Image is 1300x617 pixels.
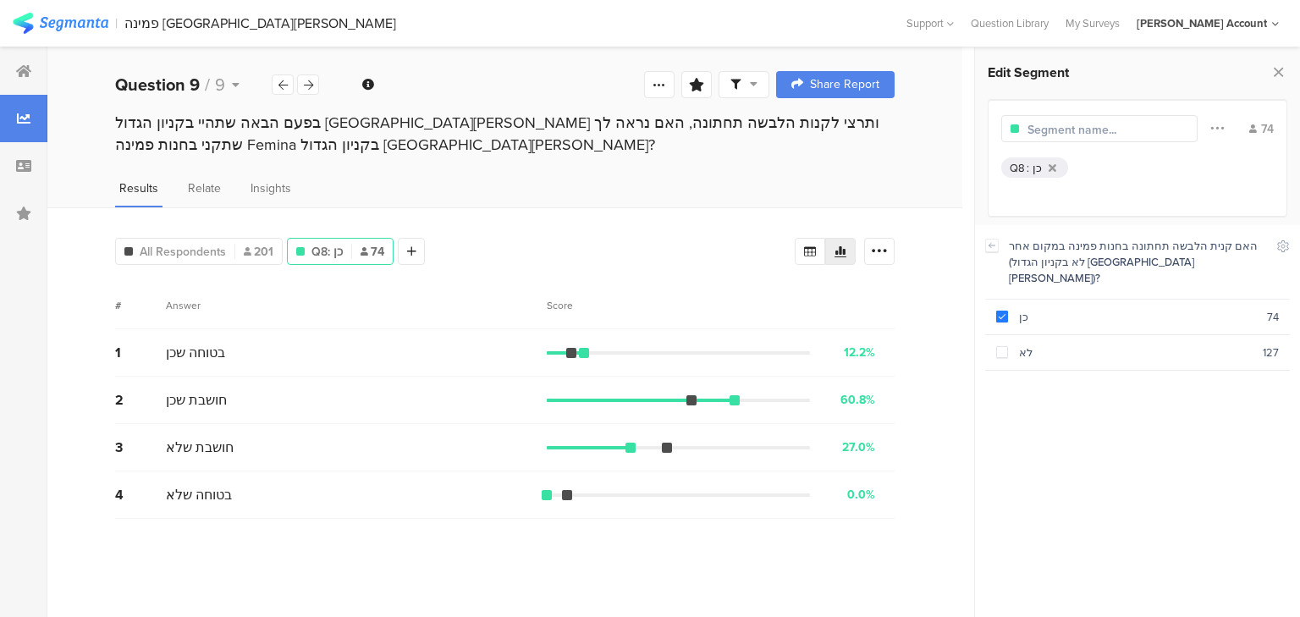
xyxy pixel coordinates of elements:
[1027,121,1175,139] input: Segment name...
[1008,309,1267,325] div: כן
[1033,160,1042,176] div: כן
[906,10,954,36] div: Support
[166,485,232,504] span: בטוחה שלא
[115,14,118,33] div: |
[1057,15,1128,31] a: My Surveys
[842,438,875,456] div: 27.0%
[140,243,226,261] span: All Respondents
[166,438,234,457] span: חושבת שלא
[215,72,225,97] span: 9
[988,63,1069,82] span: Edit Segment
[844,344,875,361] div: 12.2%
[115,112,895,156] div: בפעם הבאה שתהיי בקניון הגדול [GEOGRAPHIC_DATA][PERSON_NAME] ותרצי לקנות הלבשה תחתונה, האם נראה לך...
[547,298,582,313] div: Score
[166,298,201,313] div: Answer
[311,243,343,261] span: Q8: כן
[115,343,166,362] div: 1
[115,298,166,313] div: #
[1009,238,1266,286] div: האם קנית הלבשה תחתונה בחנות פמינה במקום אחר (לא בקניון הגדול [GEOGRAPHIC_DATA][PERSON_NAME])?
[810,79,879,91] span: Share Report
[1008,344,1263,361] div: לא
[847,486,875,504] div: 0.0%
[119,179,158,197] span: Results
[962,15,1057,31] a: Question Library
[115,485,166,504] div: 4
[188,179,221,197] span: Relate
[166,390,227,410] span: חושבת שכן
[115,390,166,410] div: 2
[1027,160,1033,176] div: :
[251,179,291,197] span: Insights
[1263,344,1279,361] div: 127
[13,13,108,34] img: segmanta logo
[166,343,225,362] span: בטוחה שכן
[361,243,384,261] span: 74
[115,438,166,457] div: 3
[1010,160,1025,176] div: Q8
[244,243,273,261] span: 201
[840,391,875,409] div: 60.8%
[1267,309,1279,325] div: 74
[1137,15,1267,31] div: [PERSON_NAME] Account
[124,15,396,31] div: פמינה [GEOGRAPHIC_DATA][PERSON_NAME]
[1249,120,1274,138] div: 74
[115,72,200,97] b: Question 9
[205,72,210,97] span: /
